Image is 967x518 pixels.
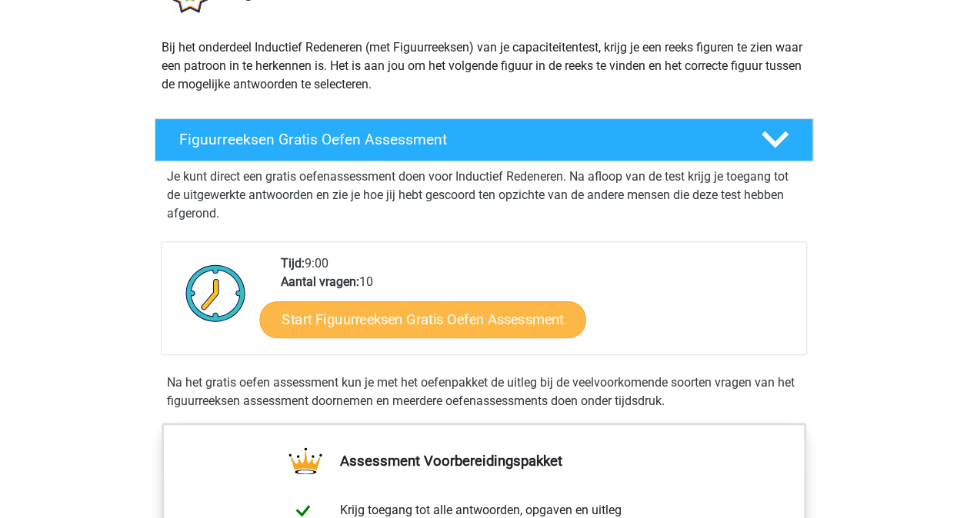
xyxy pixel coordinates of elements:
[177,254,255,331] img: Klok
[281,256,305,271] b: Tijd:
[167,168,801,223] p: Je kunt direct een gratis oefenassessment doen voor Inductief Redeneren. Na afloop van de test kr...
[148,118,819,161] a: Figuurreeksen Gratis Oefen Assessment
[269,254,805,354] div: 9:00 10
[161,374,807,410] div: Na het gratis oefen assessment kun je met het oefenpakket de uitleg bij de veelvoorkomende soorte...
[259,301,585,337] a: Start Figuurreeksen Gratis Oefen Assessment
[162,38,806,94] p: Bij het onderdeel Inductief Redeneren (met Figuurreeksen) van je capaciteitentest, krijg je een r...
[281,274,359,289] b: Aantal vragen:
[179,131,736,148] h4: Figuurreeksen Gratis Oefen Assessment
